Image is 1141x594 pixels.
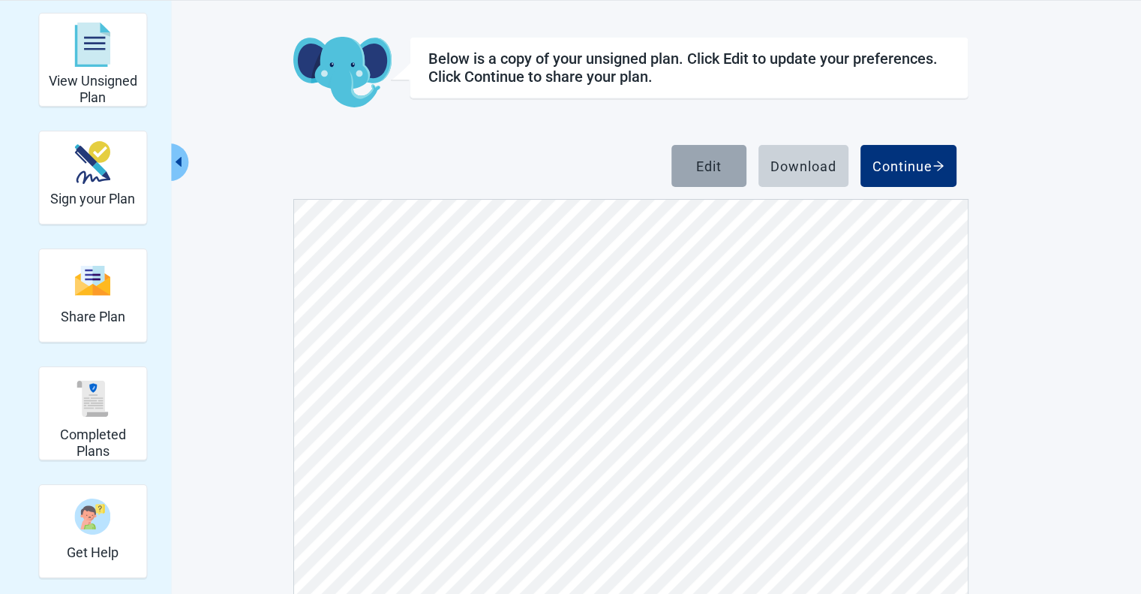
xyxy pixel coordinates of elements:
[758,145,848,187] button: Download
[45,73,140,105] h2: View Unsigned Plan
[38,13,147,107] div: View Unsigned Plan
[45,427,140,459] h2: Completed Plans
[428,50,950,86] div: Below is a copy of your unsigned plan. Click Edit to update your preferences. Click Continue to s...
[67,544,119,561] h2: Get Help
[872,158,944,173] div: Continue
[38,484,147,578] div: Get Help
[293,37,392,109] img: Koda Elephant
[671,145,746,187] button: Edit
[172,155,186,169] span: caret-left
[38,366,147,460] div: Completed Plans
[61,309,125,325] h2: Share Plan
[696,158,722,173] div: Edit
[38,249,147,342] div: Share Plan
[50,191,135,207] h2: Sign your Plan
[75,381,111,417] img: svg%3e
[932,160,944,172] span: arrow-right
[75,499,111,535] img: person-question-x68TBcxA.svg
[75,141,111,184] img: make_plan_official-CpYJDfBD.svg
[860,145,956,187] button: Continue arrow-right
[170,143,189,181] button: Collapse menu
[75,264,111,297] img: svg%3e
[770,158,836,173] div: Download
[38,131,147,225] div: Sign your Plan
[75,23,111,68] img: svg%3e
